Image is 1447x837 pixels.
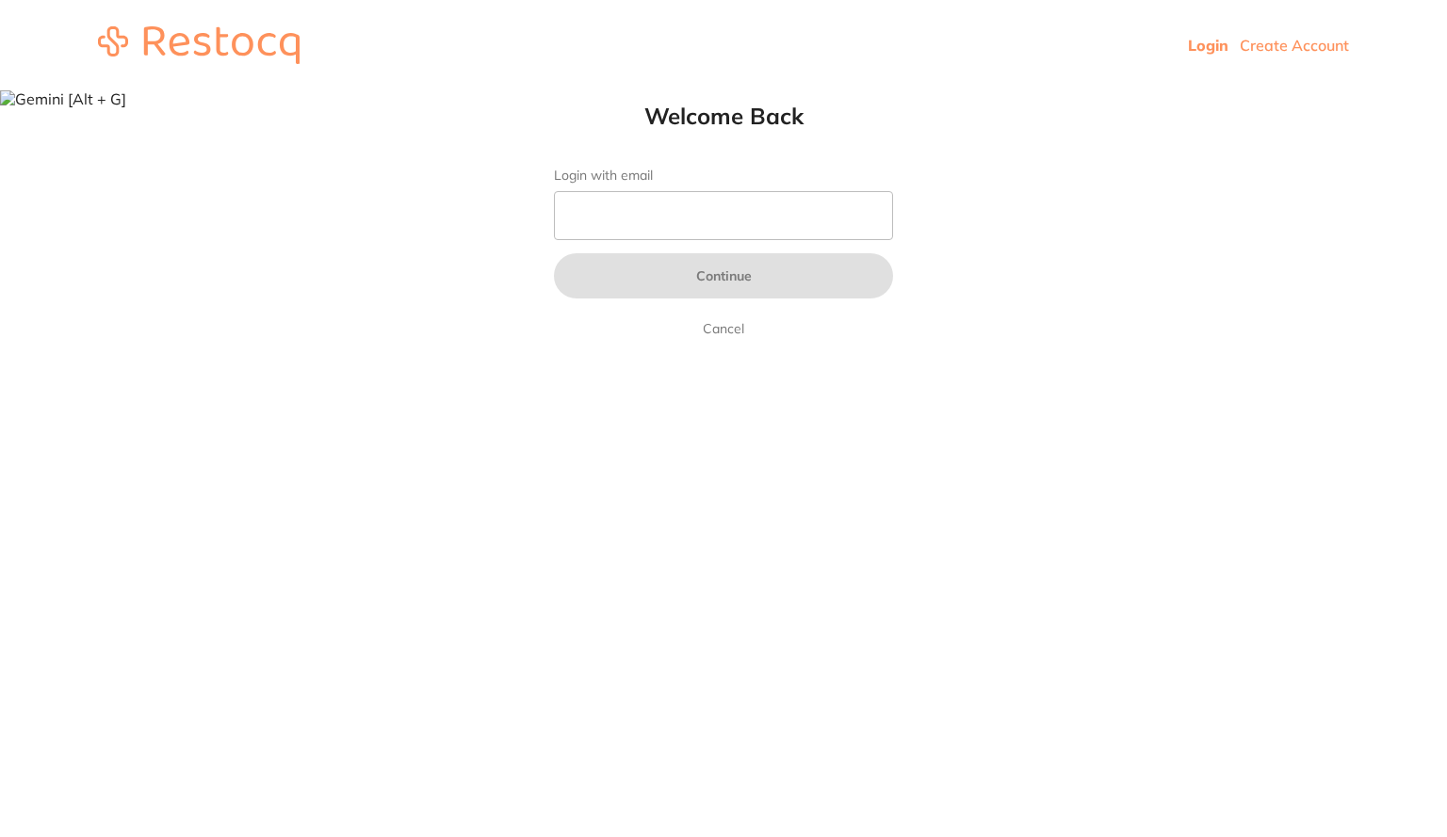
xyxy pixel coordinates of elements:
[699,317,748,340] a: Cancel
[554,253,893,298] button: Continue
[1188,36,1228,55] a: Login
[1240,36,1349,55] a: Create Account
[554,168,893,184] label: Login with email
[98,26,300,64] img: restocq_logo.svg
